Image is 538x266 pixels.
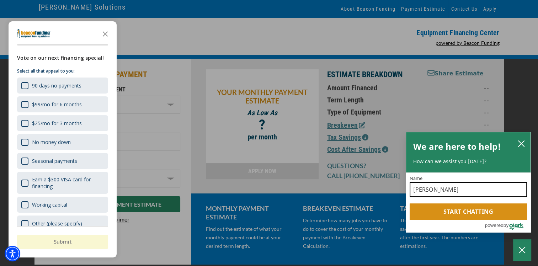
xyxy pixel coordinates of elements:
[17,115,108,131] div: $25/mo for 3 months
[32,101,82,108] div: $99/mo for 6 months
[9,21,117,257] div: Survey
[413,139,501,154] h2: We are here to help!
[410,176,527,181] label: Name
[406,132,531,233] div: olark chatbox
[410,182,527,197] input: Name
[485,221,503,230] span: powered
[17,29,50,38] img: Company logo
[32,158,77,164] div: Seasonal payments
[413,158,523,165] p: How can we assist you [DATE]?
[17,235,108,249] button: Submit
[32,201,67,208] div: Working capital
[17,216,108,232] div: Other (please specify)
[485,220,531,232] a: Powered by Olark - open in a new tab
[32,139,71,145] div: No money down
[17,78,108,94] div: 90 days no payments
[17,54,108,62] div: Vote on our next financing special!
[516,138,527,148] button: close chatbox
[32,82,81,89] div: 90 days no payments
[17,153,108,169] div: Seasonal payments
[410,203,527,220] button: Start chatting
[17,96,108,112] div: $99/mo for 6 months
[32,220,82,227] div: Other (please specify)
[513,239,531,261] button: Close Chatbox
[17,197,108,213] div: Working capital
[17,172,108,194] div: Earn a $300 VISA card for financing
[5,246,20,261] div: Accessibility Menu
[504,221,508,230] span: by
[17,134,108,150] div: No money down
[98,26,112,41] button: Close the survey
[17,68,108,75] p: Select all that appeal to you:
[32,176,104,190] div: Earn a $300 VISA card for financing
[32,120,82,127] div: $25/mo for 3 months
